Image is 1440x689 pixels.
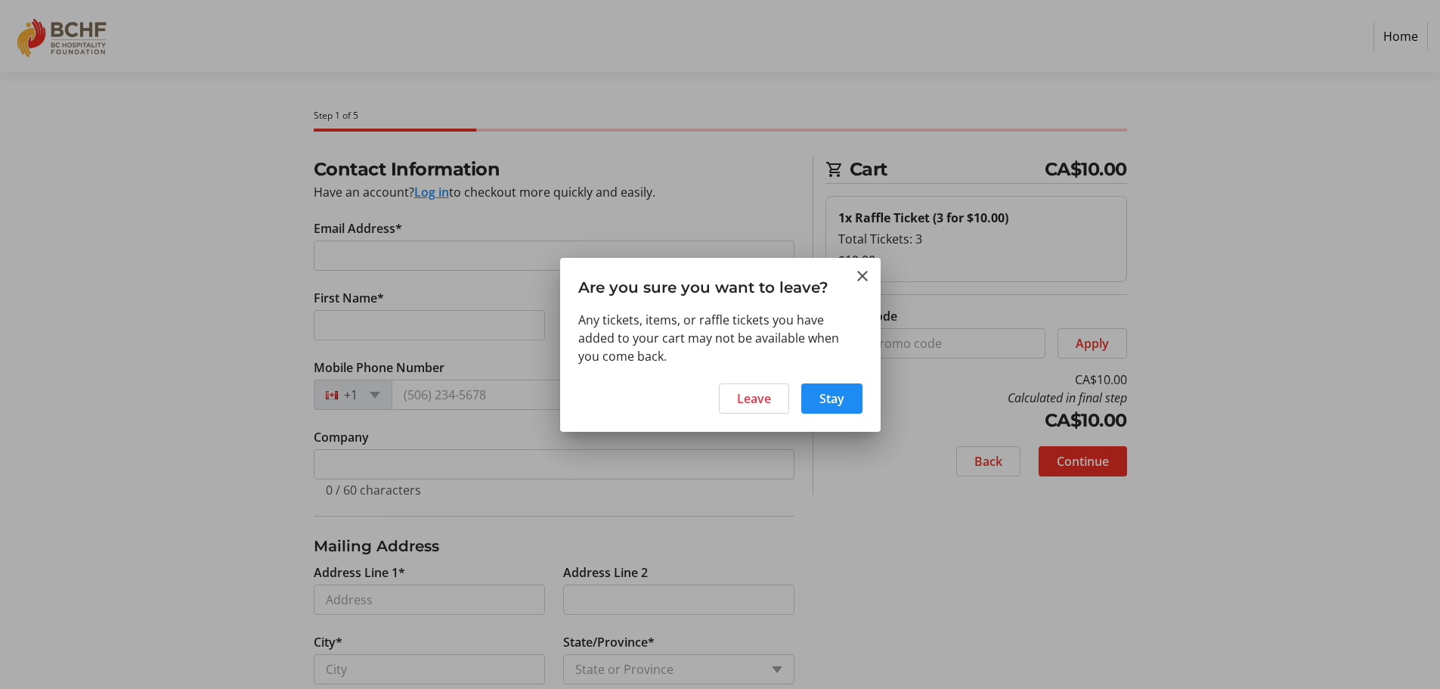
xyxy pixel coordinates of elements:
button: Close [853,267,872,285]
span: Leave [737,390,771,408]
div: Any tickets, items, or raffle tickets you have added to your cart may not be available when you c... [578,311,862,365]
span: Stay [819,390,844,408]
button: Stay [801,383,862,414]
h3: Are you sure you want to leave? [560,258,881,310]
button: Leave [719,383,789,414]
